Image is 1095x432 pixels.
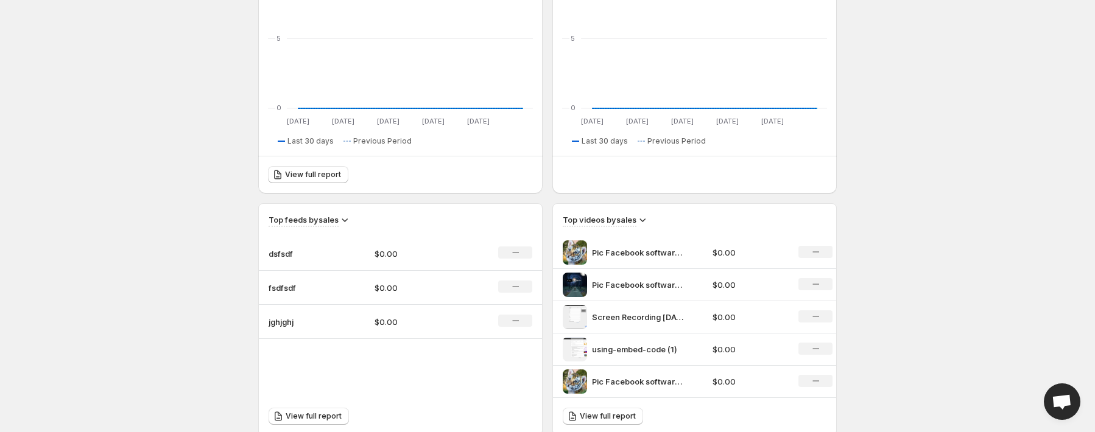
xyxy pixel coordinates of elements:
span: View full report [286,411,342,421]
text: 0 [571,103,576,112]
img: Pic Facebook software plotagraph [563,369,587,394]
p: Pic Facebook software plotagraph [592,279,683,291]
text: [DATE] [626,117,649,125]
p: using-embed-code (1) [592,343,683,355]
img: using-embed-code (1) [563,337,587,361]
p: Screen Recording [DATE] 4.21.12 PM [592,311,683,323]
p: $0.00 [713,279,784,291]
text: [DATE] [671,117,694,125]
span: Last 30 days [582,136,628,146]
text: 5 [276,34,281,43]
text: [DATE] [716,117,739,125]
img: Pic Facebook software plotagraph [563,273,587,297]
text: [DATE] [287,117,309,125]
img: Pic Facebook software plotagraph [563,240,587,265]
p: fsdfsdf [269,282,329,294]
p: $0.00 [713,311,784,323]
text: [DATE] [581,117,604,125]
img: Screen Recording 2025-03-03 at 4.21.12 PM [563,305,587,329]
h3: Top feeds by sales [269,214,339,226]
p: $0.00 [713,375,784,388]
p: $0.00 [375,316,461,328]
p: $0.00 [713,343,784,355]
text: [DATE] [467,117,490,125]
text: [DATE] [332,117,354,125]
text: 5 [571,34,575,43]
text: [DATE] [422,117,445,125]
div: Open chat [1044,383,1080,420]
p: $0.00 [713,246,784,259]
span: View full report [285,170,341,179]
p: $0.00 [375,282,461,294]
a: View full report [563,408,643,425]
span: Last 30 days [287,136,334,146]
span: Previous Period [353,136,412,146]
text: [DATE] [761,117,784,125]
p: $0.00 [375,248,461,260]
span: Previous Period [647,136,706,146]
p: Pic Facebook software plotagraph [592,375,683,388]
text: [DATE] [377,117,400,125]
p: dsfsdf [269,248,329,260]
h3: Top videos by sales [563,214,636,226]
a: View full report [269,408,349,425]
p: jghjghj [269,316,329,328]
span: View full report [580,411,636,421]
text: 0 [276,103,281,112]
a: View full report [268,166,348,183]
p: Pic Facebook software plotagraph [592,246,683,259]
